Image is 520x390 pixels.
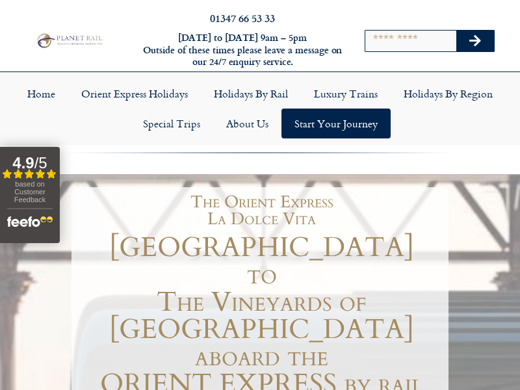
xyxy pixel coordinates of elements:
a: Start your Journey [281,109,391,138]
a: Home [14,79,68,109]
a: About Us [213,109,281,138]
a: Special Trips [130,109,213,138]
a: 01347 66 53 33 [210,10,275,25]
nav: Menu [6,79,513,138]
a: Holidays by Region [391,79,506,109]
a: Luxury Trains [301,79,391,109]
img: Planet Rail Train Holidays Logo [34,32,104,49]
h6: [DATE] to [DATE] 9am – 5pm Outside of these times please leave a message on our 24/7 enquiry serv... [142,32,343,68]
a: Orient Express Holidays [68,79,201,109]
button: Search [456,31,494,51]
a: Holidays by Rail [201,79,301,109]
h1: The Orient Express La Dolce Vita [81,194,442,227]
